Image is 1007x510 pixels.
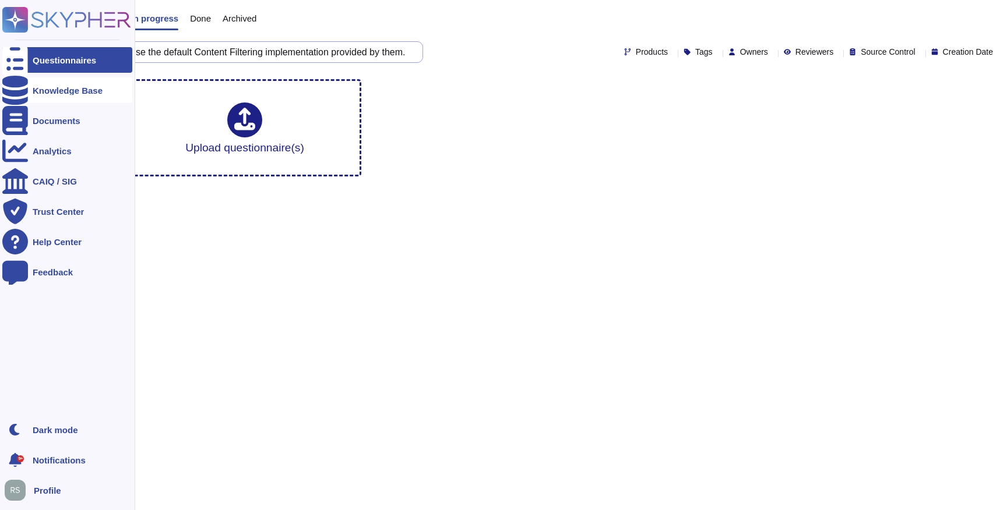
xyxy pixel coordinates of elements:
a: CAIQ / SIG [2,168,132,194]
a: Feedback [2,259,132,285]
div: Documents [33,116,80,125]
div: Help Center [33,238,82,246]
div: Upload questionnaire(s) [185,102,304,153]
img: user [5,480,26,501]
span: Creation Date [943,48,993,56]
span: Tags [695,48,713,56]
span: Notifications [33,456,86,465]
span: Done [190,14,211,23]
span: Reviewers [795,48,833,56]
div: Knowledge Base [33,86,103,95]
span: Owners [740,48,768,56]
a: Analytics [2,138,132,164]
div: Feedback [33,268,73,277]
div: Analytics [33,147,72,155]
button: user [2,477,34,503]
a: Questionnaires [2,47,132,73]
span: Profile [34,486,61,495]
a: Help Center [2,229,132,254]
span: Products [636,48,668,56]
a: Knowledge Base [2,77,132,103]
span: In progress [131,14,178,23]
div: Questionnaires [33,56,96,65]
div: 9+ [17,455,24,462]
div: Dark mode [33,426,78,434]
span: Archived [223,14,256,23]
span: Source Control [861,48,915,56]
input: Search by keywords [46,42,411,62]
div: CAIQ / SIG [33,177,77,186]
div: Trust Center [33,207,84,216]
a: Trust Center [2,199,132,224]
a: Documents [2,108,132,133]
